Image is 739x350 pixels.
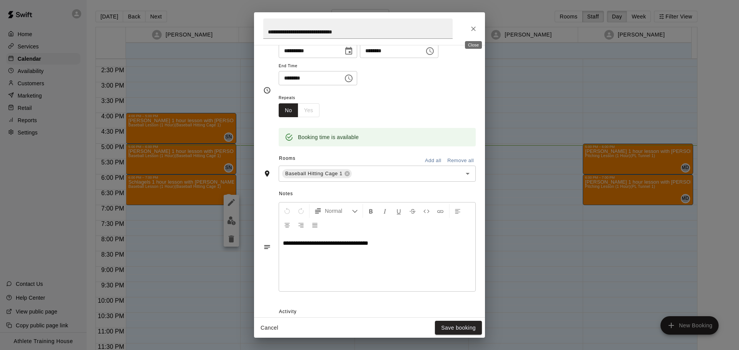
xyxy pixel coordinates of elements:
button: Format Bold [364,204,378,218]
button: Remove all [445,155,476,167]
button: Insert Link [434,204,447,218]
div: Booking time is available [298,130,359,144]
span: Rooms [279,156,296,161]
button: No [279,103,298,118]
button: Format Italics [378,204,391,218]
button: Left Align [451,204,464,218]
svg: Timing [263,86,271,94]
button: Right Align [294,218,308,232]
button: Choose date, selected date is Aug 21, 2025 [341,43,356,59]
button: Formatting Options [311,204,361,218]
button: Choose time, selected time is 7:00 PM [341,71,356,86]
span: Baseball Hitting Cage 1 [282,170,346,177]
span: Repeats [279,93,326,103]
button: Close [466,22,480,36]
span: End Time [279,61,357,71]
span: Activity [279,306,476,318]
button: Choose time, selected time is 6:00 PM [422,43,438,59]
button: Format Underline [392,204,405,218]
svg: Notes [263,243,271,251]
button: Open [462,168,473,179]
button: Add all [421,155,445,167]
svg: Rooms [263,170,271,177]
button: Save booking [435,321,482,335]
button: Undo [281,204,294,218]
span: Notes [279,188,476,200]
button: Justify Align [308,218,321,232]
span: Normal [325,207,352,215]
div: Baseball Hitting Cage 1 [282,169,352,178]
button: Redo [294,204,308,218]
button: Format Strikethrough [406,204,419,218]
div: Close [465,41,482,49]
button: Center Align [281,218,294,232]
div: outlined button group [279,103,319,118]
button: Insert Code [420,204,433,218]
button: Cancel [257,321,282,335]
